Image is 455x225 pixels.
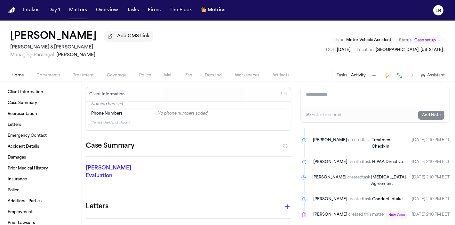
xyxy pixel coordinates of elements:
span: [PERSON_NAME] [313,196,347,203]
time: August 16, 2025 at 2:10 PM [412,212,450,219]
span: DOL : [326,48,336,52]
span: Documents [36,73,60,78]
span: Motor Vehicle Accident [346,38,391,42]
button: Edit DOL: 2025-05-07 [324,47,352,53]
span: Phone Numbers [91,111,123,116]
span: [PERSON_NAME] [313,212,347,219]
a: Treatment Check-In [372,137,407,150]
span: Coverage [107,73,126,78]
a: Police [5,185,76,195]
span: Assistant [427,73,445,78]
button: Firms [145,4,163,16]
button: Tasks [124,4,141,16]
span: Artifacts [272,73,290,78]
h2: Case Summary [86,141,134,151]
span: [GEOGRAPHIC_DATA], [US_STATE] [376,48,443,52]
a: Additional Parties [5,196,76,206]
h1: [PERSON_NAME] [10,31,97,42]
button: Activity [351,73,366,78]
div: No phone numbers added [157,111,286,116]
h2: [PERSON_NAME] & [PERSON_NAME] [10,44,153,51]
a: Home [8,7,15,13]
button: Change status from Case setup [396,37,445,44]
a: Representation [5,109,76,119]
a: Client Information [5,87,76,97]
button: Day 1 [46,4,63,16]
span: HIPAA Directive [372,160,403,164]
button: Edit [278,89,289,100]
span: created this matter [348,212,385,219]
button: Edit Type: Motor Vehicle Accident [333,37,393,43]
span: Fax [185,73,192,78]
button: The Flock [167,4,195,16]
span: Type : [335,38,345,42]
time: August 16, 2025 at 2:10 PM [412,137,450,150]
span: [PERSON_NAME] [313,137,347,150]
button: Add CMS Link [104,31,153,41]
time: August 16, 2025 at 2:10 PM [412,196,450,203]
span: Location : [357,48,375,52]
span: created task [348,196,371,203]
button: Tasks [337,73,347,78]
a: [MEDICAL_DATA] Agreement [371,174,407,187]
p: Nothing here yet. [91,102,286,108]
span: [DATE] [337,48,350,52]
span: Case setup [414,38,436,43]
span: [MEDICAL_DATA] Agreement [371,176,406,186]
p: [PERSON_NAME] Evaluation [86,164,149,180]
span: Mail [164,73,172,78]
span: Treatment Check-In [372,138,392,149]
span: Demand [205,73,222,78]
button: Make a Call [395,71,404,80]
button: Create Immediate Task [382,71,391,80]
button: Assistant [421,73,445,78]
span: Workspaces [235,73,259,78]
button: Matters [67,4,90,16]
span: [PERSON_NAME] [312,174,346,187]
h1: Letters [86,202,108,212]
span: Edit [280,92,287,97]
a: Insurance [5,174,76,185]
span: [PERSON_NAME] [313,159,347,165]
a: Letters [5,120,76,130]
span: Treatment [73,73,94,78]
a: Conduct Intake [372,196,403,203]
a: Emergency Contact [5,131,76,141]
button: Add Task [370,71,379,80]
span: Add CMS Link [117,33,149,39]
button: Add Note [418,111,444,120]
p: 11 empty fields not shown. [91,120,286,125]
a: HIPAA Directive [372,159,403,165]
img: Finch Logo [8,7,15,13]
span: Home [12,73,24,78]
button: crownMetrics [198,4,228,16]
button: Edit matter name [10,31,97,42]
div: ⌘+Enter to submit [306,113,341,118]
a: Employment [5,207,76,217]
span: Managing Paralegal: [10,53,55,57]
span: [PERSON_NAME] [56,53,95,57]
span: created task [347,174,370,187]
button: Overview [93,4,121,16]
a: Case Summary [5,98,76,108]
a: Accident Details [5,142,76,152]
span: created task [348,137,371,150]
span: Status: [399,38,412,43]
button: Intakes [20,4,42,16]
a: Damages [5,152,76,163]
span: Conduct Intake [372,197,403,201]
span: Police [139,73,151,78]
h3: Client Information [88,92,126,97]
time: August 16, 2025 at 2:10 PM [412,174,450,187]
time: August 16, 2025 at 2:10 PM [412,159,450,165]
button: Edit Location: St. Louis, Missouri [355,47,445,53]
a: Prior Medical History [5,163,76,174]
